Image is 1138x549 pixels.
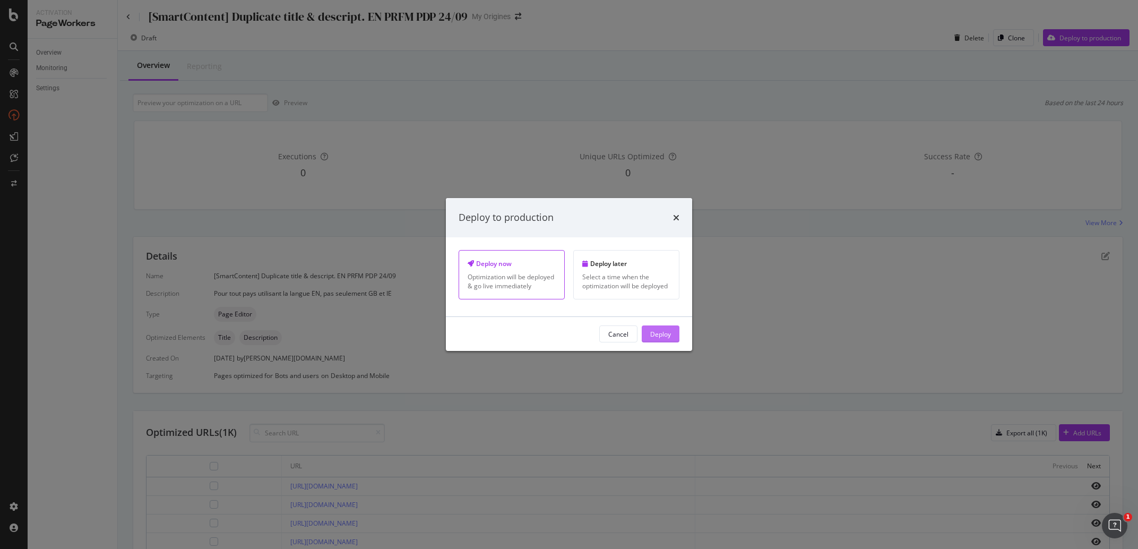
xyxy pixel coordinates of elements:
div: Deploy later [582,259,670,268]
span: 1 [1124,513,1132,521]
div: Deploy now [468,259,556,268]
div: Deploy [650,329,671,338]
div: Deploy to production [459,211,554,225]
div: times [673,211,679,225]
button: Cancel [599,325,637,342]
div: modal [446,198,692,351]
div: Optimization will be deployed & go live immediately [468,272,556,290]
div: Cancel [608,329,628,338]
div: Select a time when the optimization will be deployed [582,272,670,290]
button: Deploy [642,325,679,342]
iframe: Intercom live chat [1102,513,1127,538]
